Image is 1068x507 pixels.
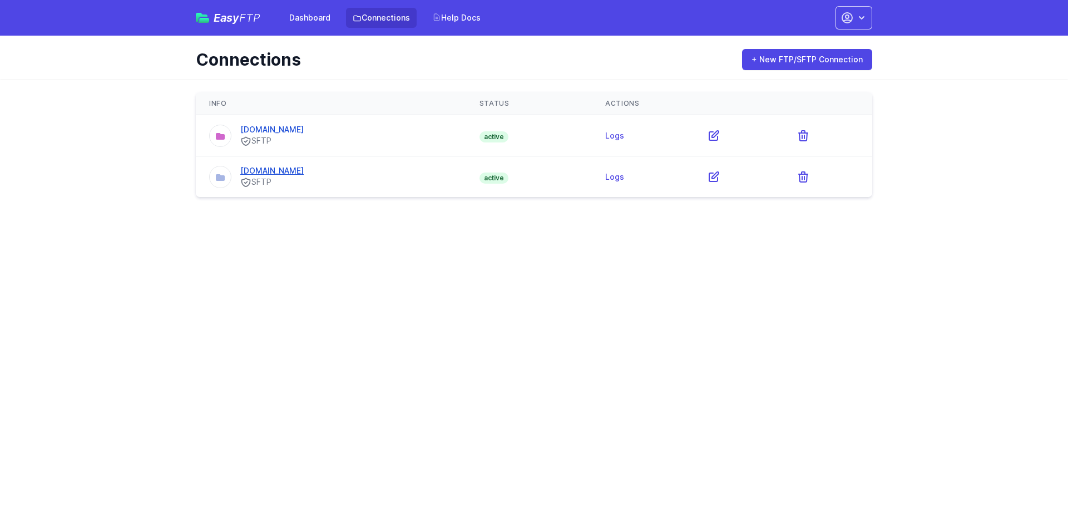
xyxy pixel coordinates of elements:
[479,131,508,142] span: active
[240,166,304,175] a: [DOMAIN_NAME]
[196,12,260,23] a: EasyFTP
[196,92,466,115] th: Info
[346,8,417,28] a: Connections
[605,131,624,140] a: Logs
[742,49,872,70] a: + New FTP/SFTP Connection
[214,12,260,23] span: Easy
[479,173,508,184] span: active
[283,8,337,28] a: Dashboard
[1012,451,1055,494] iframe: Drift Widget Chat Controller
[466,92,592,115] th: Status
[240,125,304,134] a: [DOMAIN_NAME]
[240,135,304,147] div: SFTP
[240,176,304,188] div: SFTP
[196,50,726,70] h1: Connections
[239,11,260,24] span: FTP
[605,172,624,181] a: Logs
[196,13,209,23] img: easyftp_logo.png
[426,8,487,28] a: Help Docs
[592,92,872,115] th: Actions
